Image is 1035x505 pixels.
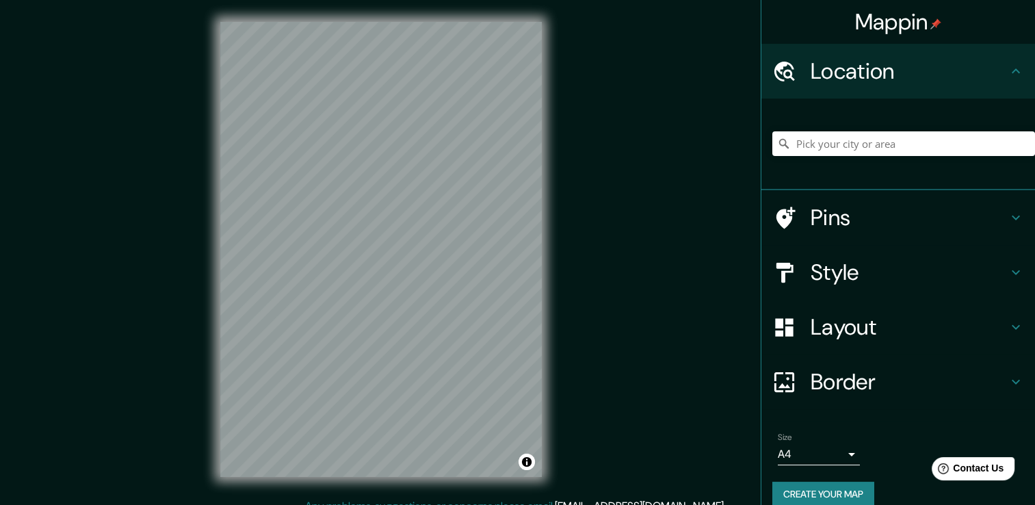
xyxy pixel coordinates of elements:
[761,300,1035,354] div: Layout
[811,313,1008,341] h4: Layout
[761,245,1035,300] div: Style
[811,259,1008,286] h4: Style
[519,454,535,470] button: Toggle attribution
[761,44,1035,99] div: Location
[811,204,1008,231] h4: Pins
[811,57,1008,85] h4: Location
[772,131,1035,156] input: Pick your city or area
[811,368,1008,396] h4: Border
[778,432,792,443] label: Size
[778,443,860,465] div: A4
[220,22,542,477] canvas: Map
[855,8,942,36] h4: Mappin
[930,18,941,29] img: pin-icon.png
[761,354,1035,409] div: Border
[913,452,1020,490] iframe: Help widget launcher
[761,190,1035,245] div: Pins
